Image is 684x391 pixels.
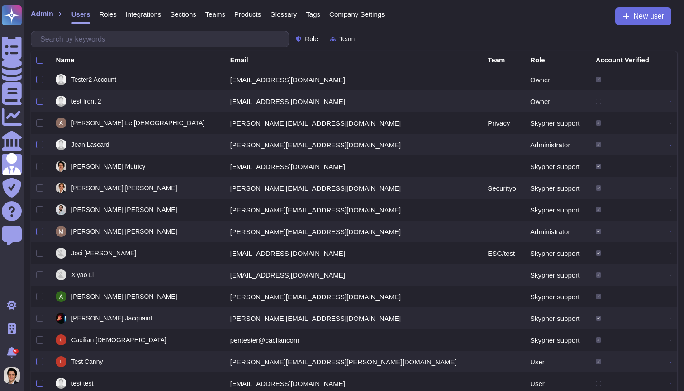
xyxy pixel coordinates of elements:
img: user [56,378,66,389]
td: [PERSON_NAME][EMAIL_ADDRESS][DOMAIN_NAME] [225,134,483,155]
span: Roles [99,11,116,18]
td: Owner [525,69,590,90]
span: Tester2 Account [71,76,116,83]
img: user [56,248,66,259]
img: user [56,183,66,193]
td: Skypher support [525,307,590,329]
td: Owner [525,90,590,112]
button: New user [615,7,671,25]
span: [PERSON_NAME] Jacquaint [71,315,152,321]
td: [EMAIL_ADDRESS][DOMAIN_NAME] [225,90,483,112]
img: user [56,334,66,345]
td: Skypher support [525,199,590,221]
span: [PERSON_NAME] Le [DEMOGRAPHIC_DATA] [71,120,204,126]
td: Skypher support [525,329,590,351]
img: user [56,226,66,237]
span: Role [305,36,318,42]
td: Skypher support [525,112,590,134]
td: Skypher support [525,155,590,177]
img: user [56,204,66,215]
td: [PERSON_NAME][EMAIL_ADDRESS][DOMAIN_NAME] [225,177,483,199]
img: user [4,367,20,384]
span: New user [633,13,664,20]
input: Search by keywords [36,31,289,47]
span: Teams [205,11,225,18]
span: test test [71,380,93,386]
td: [EMAIL_ADDRESS][DOMAIN_NAME] [225,155,483,177]
td: Skypher support [525,286,590,307]
span: [PERSON_NAME] [PERSON_NAME] [71,185,177,191]
img: user [56,356,66,367]
span: [PERSON_NAME] Mutricy [71,163,145,170]
td: [PERSON_NAME][EMAIL_ADDRESS][DOMAIN_NAME] [225,112,483,134]
img: user [56,74,66,85]
img: user [56,96,66,107]
td: User [525,351,590,372]
span: Jean Lascard [71,141,109,148]
td: Skypher support [525,264,590,286]
td: Skypher support [525,177,590,199]
span: Joci [PERSON_NAME] [71,250,136,256]
span: Glossary [270,11,297,18]
span: [PERSON_NAME] [PERSON_NAME] [71,293,177,300]
td: [EMAIL_ADDRESS][DOMAIN_NAME] [225,264,483,286]
td: Skypher support [525,242,590,264]
img: user [56,291,66,302]
img: user [56,118,66,128]
td: [PERSON_NAME][EMAIL_ADDRESS][DOMAIN_NAME] [225,286,483,307]
span: Test Canny [71,358,103,365]
span: Sections [170,11,196,18]
td: [PERSON_NAME][EMAIL_ADDRESS][DOMAIN_NAME] [225,221,483,242]
td: [PERSON_NAME][EMAIL_ADDRESS][PERSON_NAME][DOMAIN_NAME] [225,351,483,372]
span: [PERSON_NAME] [PERSON_NAME] [71,228,177,235]
img: user [56,269,66,280]
td: Administrator [525,134,590,155]
td: [EMAIL_ADDRESS][DOMAIN_NAME] [225,69,483,90]
span: Xiyao Li [71,272,94,278]
td: ESG/test [482,242,525,264]
button: user [2,366,26,386]
span: Tags [306,11,320,18]
span: Products [234,11,261,18]
td: pentester@cacliancom [225,329,483,351]
td: Privacy [482,112,525,134]
span: Users [71,11,90,18]
span: Company Settings [329,11,385,18]
td: Administrator [525,221,590,242]
img: user [56,139,66,150]
span: Cacilian [DEMOGRAPHIC_DATA] [71,337,166,343]
td: [PERSON_NAME][EMAIL_ADDRESS][DOMAIN_NAME] [225,307,483,329]
span: test front 2 [71,98,101,104]
td: [EMAIL_ADDRESS][DOMAIN_NAME] [225,242,483,264]
span: Team [339,36,355,42]
img: user [56,313,66,324]
span: Integrations [126,11,161,18]
span: Admin [31,10,53,18]
td: [PERSON_NAME][EMAIL_ADDRESS][DOMAIN_NAME] [225,199,483,221]
img: user [56,161,66,172]
span: [PERSON_NAME] [PERSON_NAME] [71,207,177,213]
td: Securityo [482,177,525,199]
div: 9+ [13,349,19,354]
